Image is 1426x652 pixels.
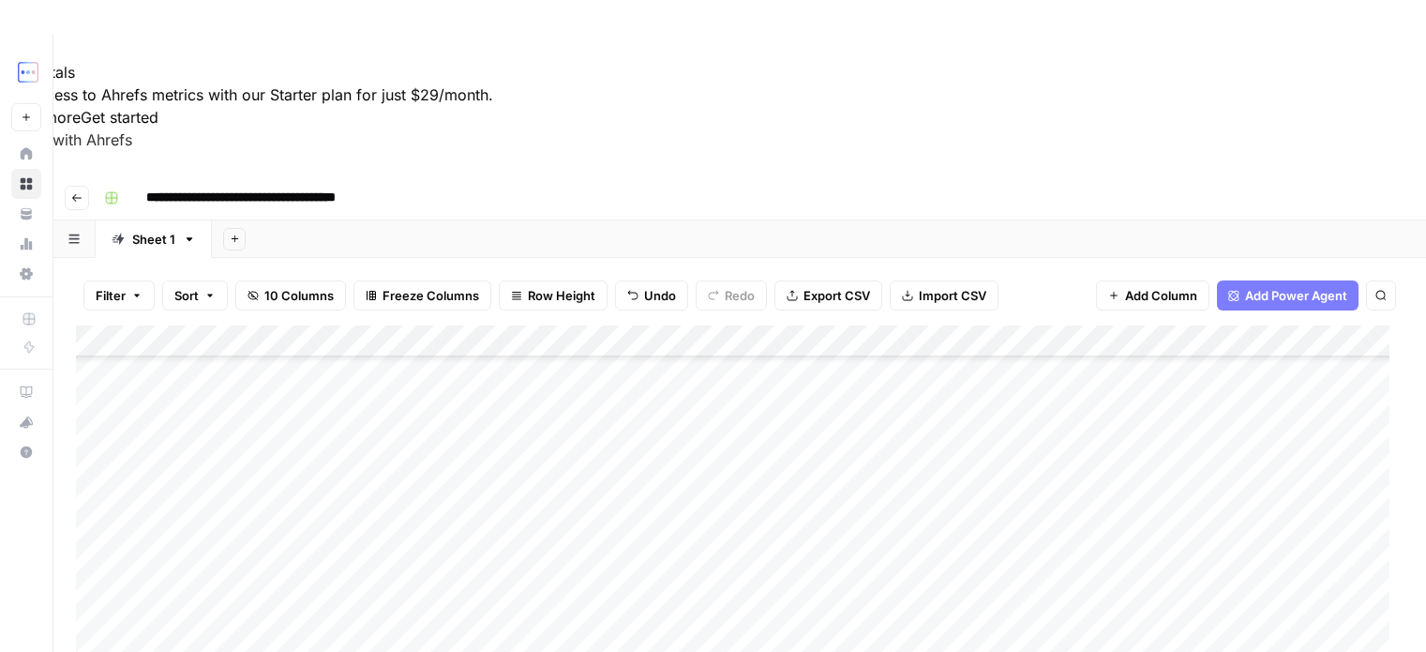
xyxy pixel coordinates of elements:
span: Sort [174,286,199,305]
button: Redo [696,281,767,311]
button: Add Column [1096,281,1209,311]
span: Filter [96,286,126,305]
button: Filter [83,281,155,311]
span: Add Column [1125,286,1197,305]
a: Sheet 1 [96,220,212,258]
span: Row Height [528,286,595,305]
button: Help + Support [11,437,41,467]
a: Usage [11,229,41,259]
a: Settings [11,259,41,289]
button: Undo [615,281,688,311]
a: AirOps Academy [11,377,41,407]
button: Row Height [499,281,608,311]
button: 10 Columns [235,281,346,311]
span: Freeze Columns [383,286,479,305]
button: Add Power Agent [1217,281,1358,311]
span: Redo [725,286,755,305]
div: What's new? [12,408,40,436]
a: Browse [11,169,41,199]
div: Sheet 1 [132,230,175,249]
span: 10 Columns [264,286,334,305]
button: Import CSV [890,281,998,311]
button: Export CSV [774,281,882,311]
button: What's new? [11,407,41,437]
span: Export CSV [803,286,870,305]
a: Your Data [11,199,41,229]
button: Sort [162,281,228,311]
button: Freeze Columns [353,281,491,311]
button: Get started [81,106,158,129]
span: Import CSV [919,286,986,305]
span: Undo [644,286,676,305]
span: Add Power Agent [1245,286,1347,305]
